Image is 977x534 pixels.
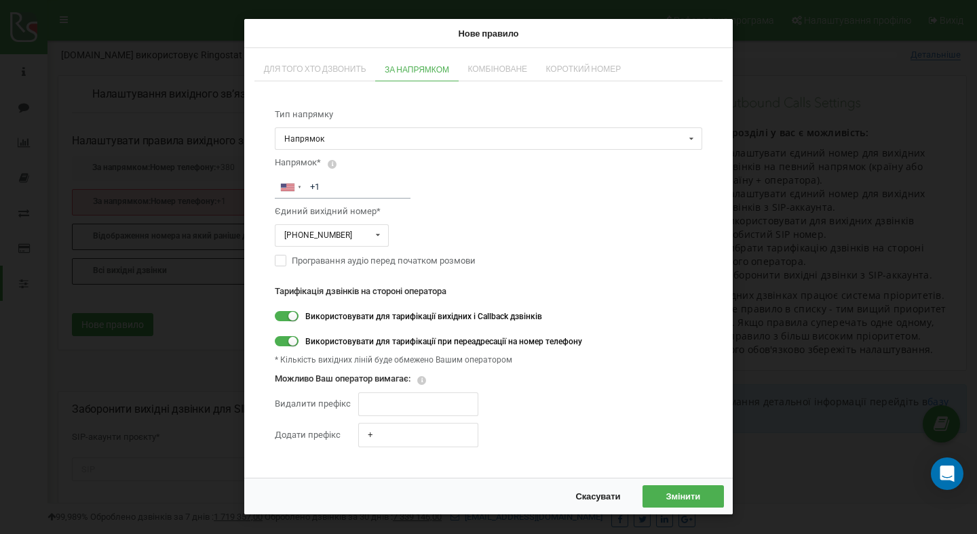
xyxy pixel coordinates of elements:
span: Додати префікс [275,430,341,440]
input: +380 [275,176,410,199]
span: За напрямком [385,66,449,74]
span: Напрямок* [275,158,321,168]
span: Скасувати [575,491,620,501]
button: Змінити [643,485,724,508]
span: Змінити [666,491,700,501]
span: Нове правило [459,28,519,39]
span: Використовувати для тарифікації при переадресації на номер телефону [305,337,582,347]
span: Програвання аудіо перед початком розмови [292,253,476,268]
span: Тарифікація дзвінків на стороні оператора [275,286,446,296]
div: [PHONE_NUMBER] [284,232,352,240]
span: * Кількість вихідних ліній буде обмежено Вашим оператором [275,356,512,365]
div: United States: +1 [275,177,307,198]
div: Open Intercom Messenger [931,457,963,490]
span: Короткий номер [546,65,621,73]
span: Видалити префікс [275,399,351,409]
span: Для того хто дзвонить [264,65,366,73]
button: Скасувати [562,485,634,508]
span: Тип напрямку [275,110,333,120]
span: Використовувати для тарифікації вихідних і Callback дзвінків [305,312,542,322]
span: Єдиний вихідний номер* [275,206,381,216]
div: Напрямок [284,135,324,143]
span: Можливо Ваш оператор вимагає: [275,374,410,384]
span: Комбіноване [467,65,527,73]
